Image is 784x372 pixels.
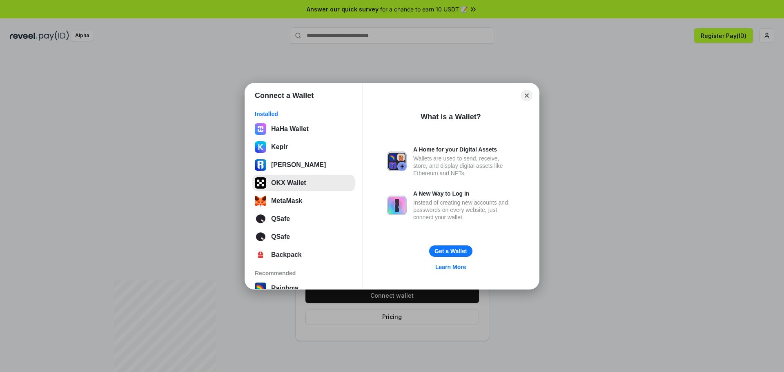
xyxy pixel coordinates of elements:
[271,179,306,187] div: OKX Wallet
[271,215,290,223] div: QSafe
[387,151,407,171] img: svg+xml,%3Csvg%20xmlns%3D%22http%3A%2F%2Fwww.w3.org%2F2000%2Fsvg%22%20fill%3D%22none%22%20viewBox...
[255,195,266,207] img: svg+xml;base64,PHN2ZyB3aWR0aD0iMzUiIGhlaWdodD0iMzQiIHZpZXdCb3g9IjAgMCAzNSAzNCIgZmlsbD0ibm9uZSIgeG...
[255,123,266,135] img: czlE1qaAbsgAAACV0RVh0ZGF0ZTpjcmVhdGUAMjAyNC0wNS0wN1QwMzo0NTo1MSswMDowMJbjUeUAAAAldEVYdGRhdGU6bW9k...
[252,247,355,263] button: Backpack
[252,193,355,209] button: MetaMask
[413,199,514,221] div: Instead of creating new accounts and passwords on every website, just connect your wallet.
[421,112,481,122] div: What is a Wallet?
[255,91,314,100] h1: Connect a Wallet
[434,247,467,255] div: Get a Wallet
[271,233,290,241] div: QSafe
[255,177,266,189] img: 5VZ71FV6L7PA3gg3tXrdQ+DgLhC+75Wq3no69P3MC0NFQpx2lL04Ql9gHK1bRDjsSBIvScBnDTk1WrlGIZBorIDEYJj+rhdgn...
[252,139,355,155] button: Keplr
[255,270,352,277] div: Recommended
[252,157,355,173] button: [PERSON_NAME]
[255,110,352,118] div: Installed
[271,125,309,133] div: HaHa Wallet
[255,249,266,261] img: 4BxBxKvl5W07cAAAAASUVORK5CYII=
[255,283,266,294] img: svg+xml,%3Csvg%20width%3D%22120%22%20height%3D%22120%22%20viewBox%3D%220%200%20120%20120%22%20fil...
[252,175,355,191] button: OKX Wallet
[252,121,355,137] button: HaHa Wallet
[252,280,355,296] button: Rainbow
[521,90,532,101] button: Close
[255,141,266,153] img: ByMCUfJCc2WaAAAAAElFTkSuQmCC
[255,213,266,225] img: svg+xml;base64,PD94bWwgdmVyc2lvbj0iMS4wIiBlbmNvZGluZz0iVVRGLTgiPz4KPHN2ZyB2ZXJzaW9uPSIxLjEiIHhtbG...
[413,146,514,153] div: A Home for your Digital Assets
[413,190,514,197] div: A New Way to Log In
[271,161,326,169] div: [PERSON_NAME]
[271,251,302,258] div: Backpack
[435,263,466,271] div: Learn More
[252,229,355,245] button: QSafe
[271,285,298,292] div: Rainbow
[252,211,355,227] button: QSafe
[430,262,471,272] a: Learn More
[271,143,288,151] div: Keplr
[255,231,266,243] img: svg+xml;base64,PD94bWwgdmVyc2lvbj0iMS4wIiBlbmNvZGluZz0iVVRGLTgiPz4KPHN2ZyB2ZXJzaW9uPSIxLjEiIHhtbG...
[429,245,472,257] button: Get a Wallet
[271,197,302,205] div: MetaMask
[413,155,514,177] div: Wallets are used to send, receive, store, and display digital assets like Ethereum and NFTs.
[387,196,407,215] img: svg+xml,%3Csvg%20xmlns%3D%22http%3A%2F%2Fwww.w3.org%2F2000%2Fsvg%22%20fill%3D%22none%22%20viewBox...
[255,159,266,171] img: svg%3E%0A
